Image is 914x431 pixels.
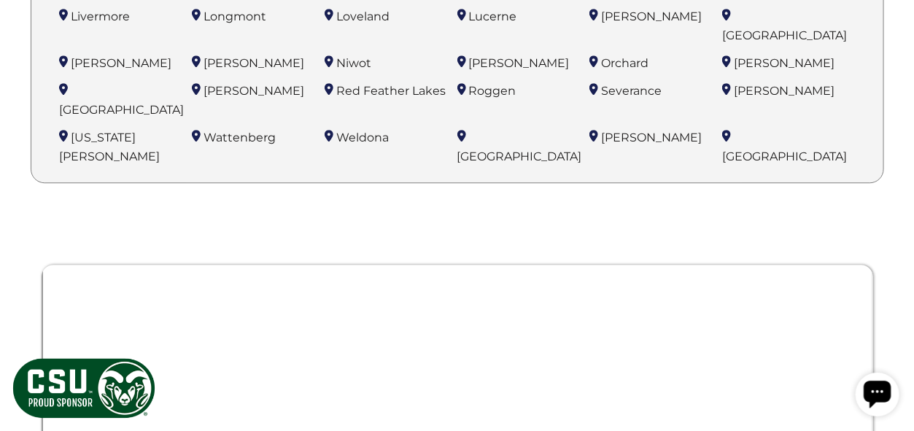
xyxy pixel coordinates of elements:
[722,150,847,163] span: [GEOGRAPHIC_DATA]
[601,131,702,144] span: [PERSON_NAME]
[336,9,390,23] span: Loveland
[71,56,171,70] span: [PERSON_NAME]
[722,28,847,42] span: [GEOGRAPHIC_DATA]
[6,6,50,50] div: Open chat widget
[59,103,184,117] span: [GEOGRAPHIC_DATA]
[204,56,304,70] span: [PERSON_NAME]
[601,9,702,23] span: [PERSON_NAME]
[601,56,648,70] span: Orchard
[734,56,834,70] span: [PERSON_NAME]
[204,9,266,23] span: Longmont
[336,131,389,144] span: Weldona
[601,84,662,98] span: Severance
[469,56,570,70] span: [PERSON_NAME]
[59,131,160,163] span: [US_STATE] [PERSON_NAME]
[457,150,582,163] span: [GEOGRAPHIC_DATA]
[469,84,516,98] span: Roggen
[336,84,446,98] span: Red Feather Lakes
[204,131,276,144] span: Wattenberg
[469,9,517,23] span: Lucerne
[336,56,371,70] span: Niwot
[11,357,157,420] img: CSU Sponsor Badge
[204,84,304,98] span: [PERSON_NAME]
[734,84,834,98] span: [PERSON_NAME]
[71,9,130,23] span: Livermore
